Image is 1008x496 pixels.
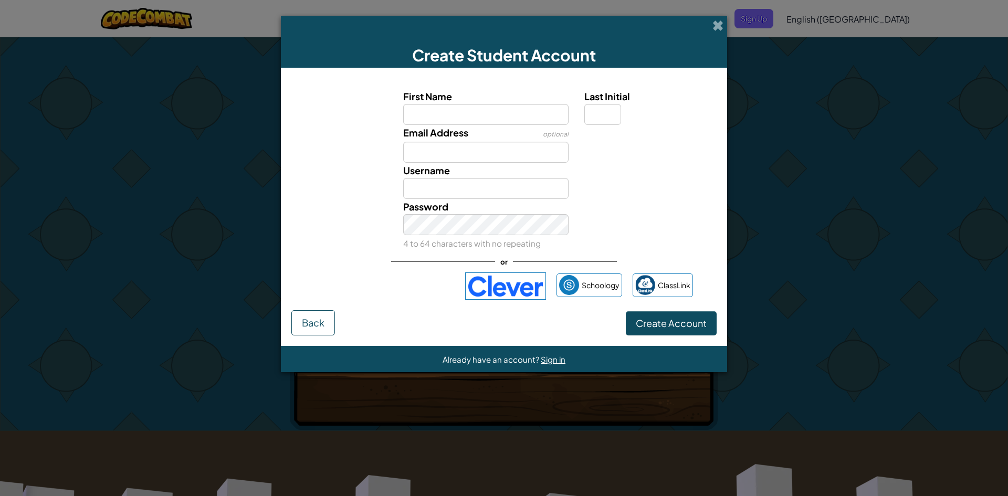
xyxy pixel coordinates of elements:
span: Already have an account? [443,354,541,364]
a: Sign in [541,354,565,364]
span: Last Initial [584,90,630,102]
span: Create Student Account [412,45,596,65]
span: Create Account [636,317,707,329]
span: Username [403,164,450,176]
img: schoology.png [559,275,579,295]
small: 4 to 64 characters with no repeating [403,238,541,248]
img: clever-logo-blue.png [465,272,546,300]
img: classlink-logo-small.png [635,275,655,295]
span: ClassLink [658,278,690,293]
span: Schoology [582,278,619,293]
button: Create Account [626,311,717,335]
span: First Name [403,90,452,102]
span: Back [302,316,324,329]
span: Password [403,200,448,213]
span: optional [543,130,569,138]
span: or [495,254,513,269]
iframe: Sign in with Google Button [310,275,460,298]
button: Back [291,310,335,335]
span: Email Address [403,126,468,139]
